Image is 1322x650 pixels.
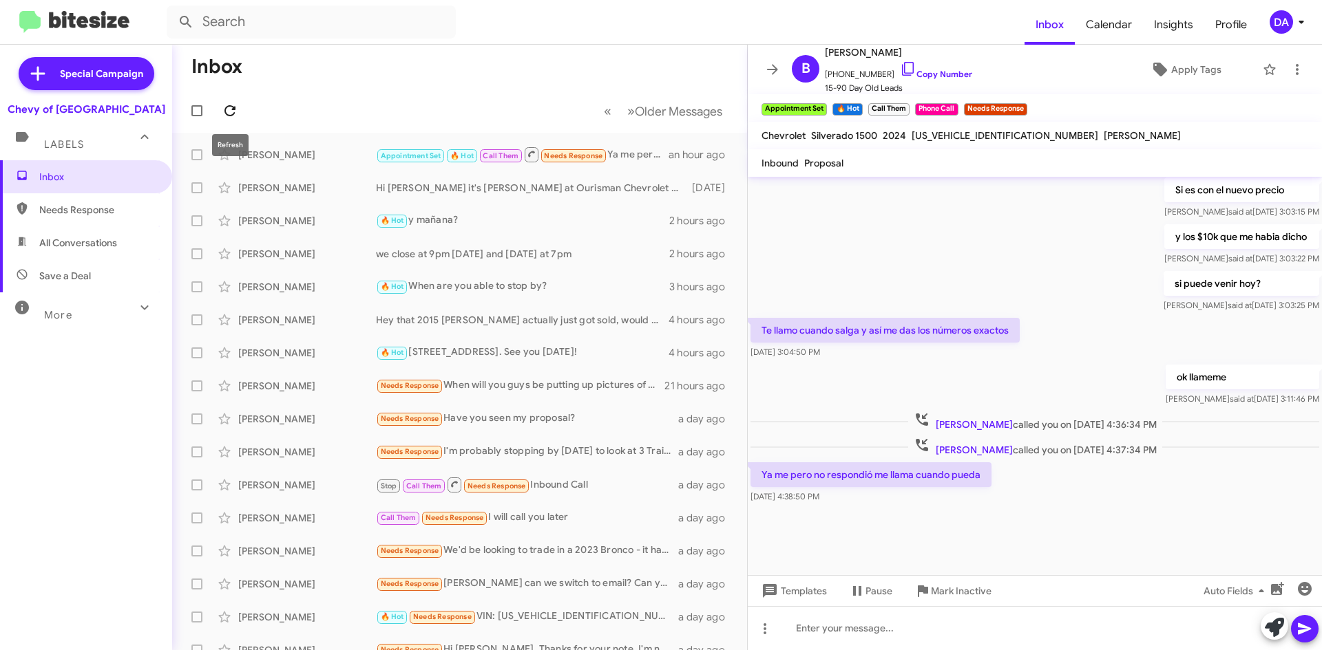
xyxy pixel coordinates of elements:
span: Needs Response [381,381,439,390]
button: Apply Tags [1115,57,1256,82]
div: [PERSON_NAME] [238,181,376,195]
a: Calendar [1075,5,1143,45]
div: [PERSON_NAME] [238,379,376,393]
span: said at [1228,253,1252,263]
span: Needs Response [39,203,156,217]
a: Special Campaign [19,57,154,90]
span: Call Them [406,481,442,490]
div: a day ago [678,577,736,591]
span: Older Messages [635,104,722,119]
span: Needs Response [468,481,526,490]
span: [DATE] 3:04:50 PM [751,347,820,357]
div: [PERSON_NAME] [238,412,376,426]
p: Si es con el nuevo precio [1164,177,1319,202]
span: Needs Response [413,612,472,621]
span: B [801,58,810,80]
span: Needs Response [381,447,439,456]
span: Proposal [804,157,843,169]
div: an hour ago [669,148,736,162]
span: 🔥 Hot [381,282,404,291]
span: [PHONE_NUMBER] [825,61,972,81]
div: we close at 9pm [DATE] and [DATE] at 7pm [376,247,669,261]
span: [PERSON_NAME] [DATE] 3:03:25 PM [1164,300,1319,310]
p: ok llameme [1166,365,1319,389]
div: Ya me pero no respondió me llama cuando pueda [376,146,669,163]
div: [PERSON_NAME] [238,280,376,294]
h1: Inbox [191,56,242,78]
span: Special Campaign [60,67,143,80]
small: Call Them [868,103,910,116]
span: [PERSON_NAME] [1104,129,1181,142]
div: [PERSON_NAME] [238,544,376,558]
div: [PERSON_NAME] [238,214,376,228]
div: [PERSON_NAME] [238,148,376,162]
span: [PERSON_NAME] [825,44,972,61]
div: Inbound Call [376,476,678,493]
span: Call Them [483,151,518,160]
span: Templates [759,578,827,603]
div: [DATE] [685,181,736,195]
span: said at [1228,300,1252,310]
div: [PERSON_NAME] [238,511,376,525]
button: Pause [838,578,903,603]
div: [PERSON_NAME] [238,577,376,591]
small: Appointment Set [762,103,827,116]
nav: Page navigation example [596,97,731,125]
div: a day ago [678,544,736,558]
span: More [44,309,72,321]
p: Te llamo cuando salga y así me das los números exactos [751,318,1020,343]
span: said at [1230,393,1254,404]
div: 2 hours ago [669,214,736,228]
div: a day ago [678,610,736,624]
div: Refresh [212,134,249,156]
p: si puede venir hoy? [1164,271,1319,296]
small: 🔥 Hot [832,103,862,116]
span: Needs Response [381,579,439,588]
span: said at [1228,206,1252,217]
small: Needs Response [964,103,1027,116]
div: DA [1270,10,1293,34]
span: 🔥 Hot [381,216,404,225]
span: » [627,102,635,120]
div: Chevy of [GEOGRAPHIC_DATA] [8,102,165,116]
p: Ya me pero no respondió me llama cuando pueda [751,462,992,487]
span: 2024 [883,129,906,142]
span: called you on [DATE] 4:37:34 PM [908,437,1162,457]
div: a day ago [678,478,736,492]
a: Insights [1143,5,1204,45]
span: Inbox [1025,5,1075,45]
button: Auto Fields [1193,578,1281,603]
span: « [604,102,611,120]
span: [DATE] 4:38:50 PM [751,491,819,501]
span: Silverado 1500 [811,129,877,142]
span: Labels [44,138,84,151]
small: Phone Call [915,103,958,116]
span: Chevrolet [762,129,806,142]
div: VIN: [US_VEHICLE_IDENTIFICATION_NUMBER] [376,609,678,625]
div: [PERSON_NAME] [238,445,376,459]
div: I will call you later [376,510,678,526]
div: When are you able to stop by? [376,279,669,294]
span: [PERSON_NAME] [936,444,1013,456]
div: [PERSON_NAME] [238,247,376,261]
button: Previous [596,97,620,125]
button: Mark Inactive [903,578,1003,603]
button: Next [619,97,731,125]
div: 2 hours ago [669,247,736,261]
span: 🔥 Hot [450,151,474,160]
span: Pause [865,578,892,603]
span: Save a Deal [39,269,91,283]
span: 🔥 Hot [381,348,404,357]
div: Hey that 2015 [PERSON_NAME] actually just got sold, would you be open to another one? [376,313,669,327]
p: y los $10k que me habia dicho [1164,224,1319,249]
div: a day ago [678,445,736,459]
span: [PERSON_NAME] [DATE] 3:03:15 PM [1164,206,1319,217]
span: Profile [1204,5,1258,45]
div: 21 hours ago [664,379,736,393]
span: Apply Tags [1171,57,1221,82]
div: [STREET_ADDRESS]. See you [DATE]! [376,345,669,360]
span: [PERSON_NAME] [DATE] 3:11:46 PM [1166,393,1319,404]
div: When will you guys be putting up pictures of the 23 red model y? [376,378,664,393]
div: 4 hours ago [669,346,736,360]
